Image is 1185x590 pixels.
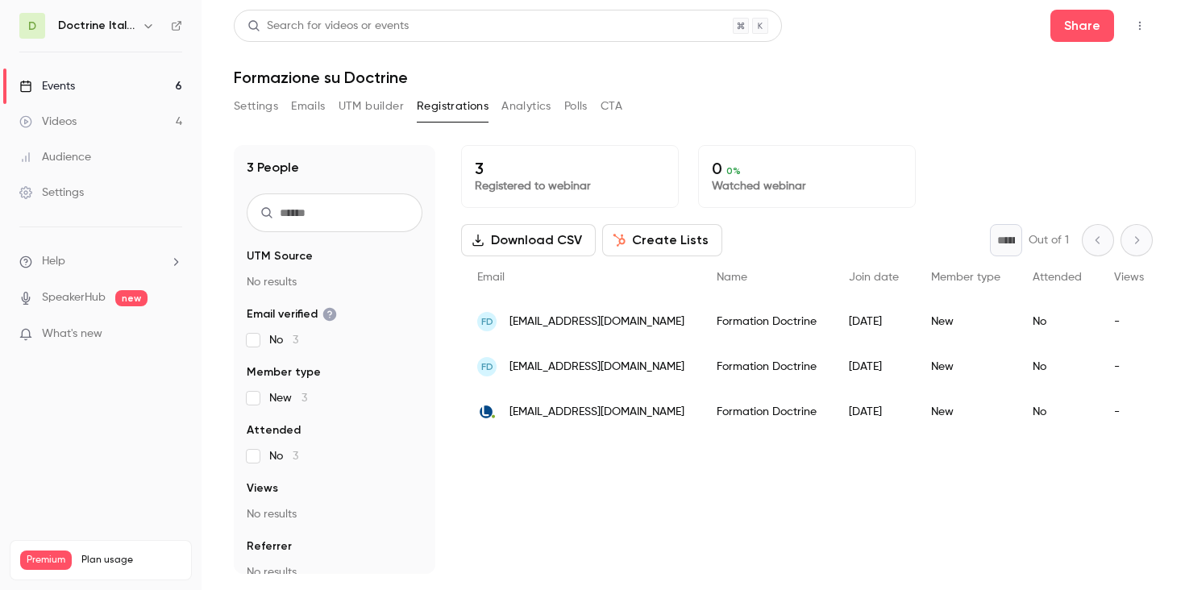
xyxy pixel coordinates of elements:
[301,393,307,404] span: 3
[1029,232,1069,248] p: Out of 1
[247,538,292,555] span: Referrer
[1098,344,1160,389] div: -
[42,326,102,343] span: What's new
[293,334,298,346] span: 3
[849,272,899,283] span: Join date
[915,344,1017,389] div: New
[481,314,493,329] span: FD
[701,389,833,434] div: Formation Doctrine
[1017,299,1098,344] div: No
[1017,344,1098,389] div: No
[915,299,1017,344] div: New
[269,332,298,348] span: No
[475,178,665,194] p: Registered to webinar
[247,480,278,497] span: Views
[19,185,84,201] div: Settings
[19,78,75,94] div: Events
[247,248,422,580] section: facet-groups
[115,290,148,306] span: new
[564,93,588,119] button: Polls
[475,159,665,178] p: 3
[602,224,722,256] button: Create Lists
[19,149,91,165] div: Audience
[1050,10,1114,42] button: Share
[833,299,915,344] div: [DATE]
[501,93,551,119] button: Analytics
[234,68,1153,87] h1: Formazione su Doctrine
[19,253,182,270] li: help-dropdown-opener
[247,364,321,380] span: Member type
[833,344,915,389] div: [DATE]
[509,359,684,376] span: [EMAIL_ADDRESS][DOMAIN_NAME]
[163,327,182,342] iframe: Noticeable Trigger
[509,314,684,330] span: [EMAIL_ADDRESS][DOMAIN_NAME]
[42,253,65,270] span: Help
[712,178,902,194] p: Watched webinar
[833,389,915,434] div: [DATE]
[247,306,337,322] span: Email verified
[291,93,325,119] button: Emails
[234,93,278,119] button: Settings
[339,93,404,119] button: UTM builder
[481,359,493,374] span: FD
[247,564,422,580] p: No results
[915,389,1017,434] div: New
[42,289,106,306] a: SpeakerHub
[461,224,596,256] button: Download CSV
[28,18,36,35] span: D
[701,344,833,389] div: Formation Doctrine
[247,248,313,264] span: UTM Source
[601,93,622,119] button: CTA
[717,272,747,283] span: Name
[1114,272,1144,283] span: Views
[247,18,409,35] div: Search for videos or events
[20,551,72,570] span: Premium
[1033,272,1082,283] span: Attended
[509,404,684,421] span: [EMAIL_ADDRESS][DOMAIN_NAME]
[477,272,505,283] span: Email
[269,448,298,464] span: No
[1017,389,1098,434] div: No
[247,158,299,177] h1: 3 People
[247,274,422,290] p: No results
[269,390,307,406] span: New
[726,165,741,177] span: 0 %
[58,18,135,34] h6: Doctrine Italia Formation Avocat
[293,451,298,462] span: 3
[1098,389,1160,434] div: -
[19,114,77,130] div: Videos
[417,93,489,119] button: Registrations
[247,506,422,522] p: No results
[81,554,181,567] span: Plan usage
[701,299,833,344] div: Formation Doctrine
[931,272,1000,283] span: Member type
[1098,299,1160,344] div: -
[247,422,301,438] span: Attended
[477,402,497,422] img: libero.it
[712,159,902,178] p: 0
